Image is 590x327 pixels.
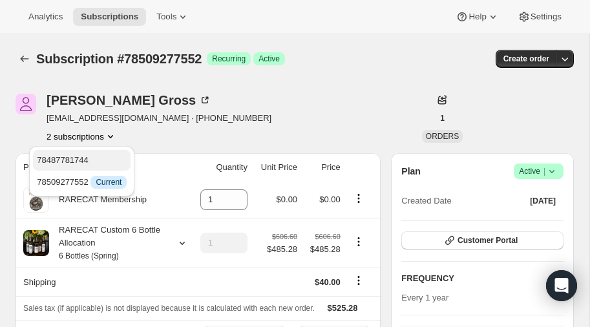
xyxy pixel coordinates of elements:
[348,191,369,206] button: Product actions
[328,303,358,313] span: $525.28
[542,268,571,289] button: Edit
[401,195,451,207] span: Created Date
[33,150,131,171] button: 78487781744
[47,112,271,125] span: [EMAIL_ADDRESS][DOMAIN_NAME] · [PHONE_NUMBER]
[319,195,341,204] span: $0.00
[47,94,211,107] div: [PERSON_NAME] Gross
[21,8,70,26] button: Analytics
[149,8,197,26] button: Tools
[469,12,486,22] span: Help
[59,251,119,260] small: 6 Bottles (Spring)
[530,196,556,206] span: [DATE]
[277,195,298,204] span: $0.00
[272,233,297,240] small: $606.60
[258,54,280,64] span: Active
[458,235,518,246] span: Customer Portal
[96,177,121,187] span: Current
[543,166,545,176] span: |
[37,177,127,187] span: 78509277552
[496,50,557,68] button: Create order
[189,153,251,182] th: Quantity
[440,113,445,123] span: 1
[546,270,577,301] div: Open Intercom Messenger
[73,8,146,26] button: Subscriptions
[16,153,189,182] th: Product
[16,50,34,68] button: Subscriptions
[522,192,564,210] button: [DATE]
[305,243,341,256] span: $485.28
[401,231,564,249] button: Customer Portal
[81,12,138,22] span: Subscriptions
[49,224,165,262] div: RARECAT Custom 6 Bottle Allocation
[315,277,341,287] span: $40.00
[37,155,89,165] span: 78487781744
[401,293,448,302] span: Every 1 year
[426,132,459,141] span: ORDERS
[267,243,297,256] span: $485.28
[432,109,452,127] button: 1
[401,272,549,285] h2: FREQUENCY
[33,172,131,193] button: 78509277552 InfoCurrent
[16,94,36,114] span: Adam Gross
[156,12,176,22] span: Tools
[531,12,562,22] span: Settings
[448,8,507,26] button: Help
[301,153,344,182] th: Price
[348,273,369,288] button: Shipping actions
[510,8,569,26] button: Settings
[23,187,49,213] img: product img
[23,230,49,256] img: product img
[401,165,421,178] h2: Plan
[503,54,549,64] span: Create order
[47,130,117,143] button: Product actions
[348,235,369,249] button: Product actions
[315,233,341,240] small: $606.60
[23,304,315,313] span: Sales tax (if applicable) is not displayed because it is calculated with each new order.
[251,153,301,182] th: Unit Price
[28,12,63,22] span: Analytics
[519,165,558,178] span: Active
[212,54,246,64] span: Recurring
[36,52,202,66] span: Subscription #78509277552
[16,268,189,296] th: Shipping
